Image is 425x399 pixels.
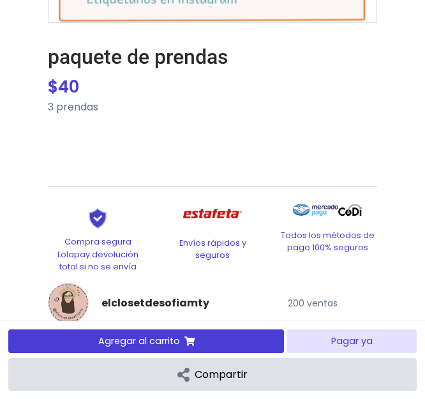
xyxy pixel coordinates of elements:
[278,229,377,253] p: Todos los métodos de pago 100% seguros
[98,335,180,348] span: Agregar al carrito
[48,45,377,69] h1: paquete de prendas
[48,75,377,100] div: $
[48,236,147,273] p: Compra segura Lolapay devolución total si no se envía
[8,329,285,353] button: Agregar al carrito
[101,296,209,311] a: elclosetdesofiamty
[287,329,417,353] button: Pagar ya
[163,237,262,261] p: Envíos rápidos y seguros
[48,100,377,115] p: 3 prendas
[338,197,362,223] img: Codi Logo
[68,207,128,230] img: Shield
[8,358,417,391] a: Compartir
[288,297,338,310] small: 200 ventas
[173,197,253,230] img: Estafeta Logo
[293,197,338,223] img: Mercado Pago Logo
[58,75,79,98] span: 40
[48,283,89,324] img: elclosetdesofiamty
[195,366,248,382] span: Compartir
